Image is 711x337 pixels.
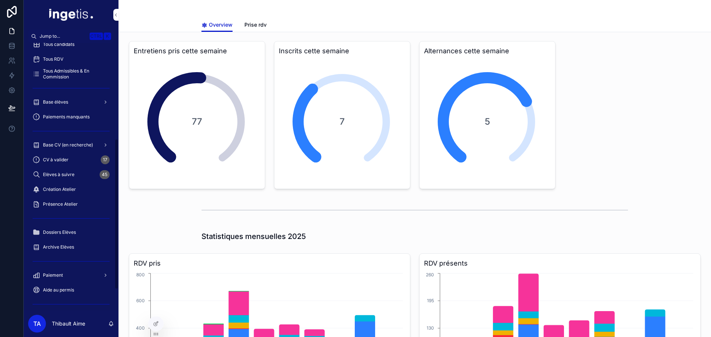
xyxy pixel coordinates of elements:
[28,110,114,124] a: Paiements manquants
[424,46,551,56] h3: Alternances cette semaine
[279,46,405,56] h3: Inscrits cette semaine
[28,30,114,43] button: Jump to...CtrlK
[28,168,114,181] a: Elèves à suivre45
[43,186,76,192] span: Création Atelier
[43,244,74,250] span: Archive Elèves
[43,201,78,207] span: Présence Atelier
[33,319,41,328] span: TA
[43,114,90,120] span: Paiements manquants
[104,33,110,39] span: K
[172,116,222,128] span: 77
[28,67,114,81] a: Tous Admissibles & En Commission
[28,138,114,152] a: Base CV (en recherche)
[28,153,114,166] a: CV à valider17
[201,18,233,32] a: Overview
[100,170,110,179] div: 45
[90,33,103,40] span: Ctrl
[28,226,114,239] a: Dossiers Elèves
[43,172,74,178] span: Elèves à suivre
[43,68,107,80] span: Tous Admissibles & En Commission
[134,46,260,56] h3: Entretiens pris cette semaine
[427,325,434,331] tspan: 130
[28,38,114,51] a: Tous candidats
[427,298,434,303] tspan: 195
[136,272,145,277] tspan: 800
[43,272,63,278] span: Paiement
[317,116,367,128] span: 7
[424,258,696,269] h3: RDV présents
[28,95,114,109] a: Base élèves
[28,283,114,297] a: Aide au permis
[134,258,405,269] h3: RDV pris
[136,325,145,331] tspan: 400
[52,320,85,327] p: Thibault Aime
[201,231,306,242] h1: Statistiques mensuelles 2025
[43,56,63,62] span: Tous RDV
[28,183,114,196] a: Création Atelier
[426,272,434,277] tspan: 260
[43,157,69,163] span: CV à valider
[136,298,145,303] tspan: 600
[462,116,513,128] span: 5
[40,33,87,39] span: Jump to...
[49,9,93,21] img: App logo
[43,142,93,148] span: Base CV (en recherche)
[244,18,267,33] a: Prise rdv
[101,155,110,164] div: 17
[28,269,114,282] a: Paiement
[28,53,114,66] a: Tous RDV
[244,21,267,28] span: Prise rdv
[43,99,68,105] span: Base élèves
[28,240,114,254] a: Archive Elèves
[43,287,74,293] span: Aide au permis
[43,229,76,235] span: Dossiers Elèves
[24,43,118,310] div: scrollable content
[43,41,74,47] span: Tous candidats
[28,198,114,211] a: Présence Atelier
[209,21,233,28] span: Overview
